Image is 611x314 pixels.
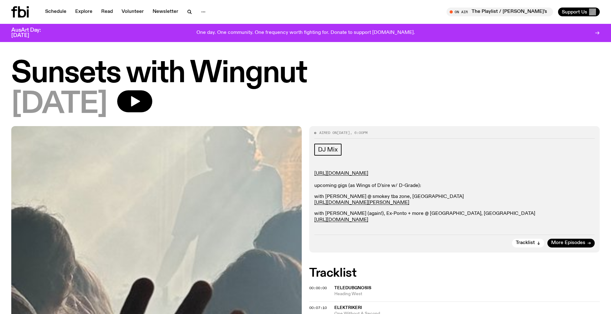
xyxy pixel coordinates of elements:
a: Schedule [41,8,70,16]
p: with [PERSON_NAME] @ smokey tba zone, [GEOGRAPHIC_DATA] [314,194,595,206]
button: 00:00:00 [309,286,327,290]
a: [URL][DOMAIN_NAME] [314,217,368,222]
a: Read [97,8,117,16]
span: Aired on [319,130,337,135]
span: Elektrikeri [334,306,362,310]
span: 00:00:00 [309,285,327,290]
span: 00:07:10 [309,305,327,310]
span: , 6:00pm [350,130,368,135]
a: Explore [71,8,96,16]
button: Support Us [558,8,600,16]
h1: Sunsets with Wingnut [11,60,600,88]
h3: AusArt Day: [DATE] [11,28,51,38]
a: [URL][DOMAIN_NAME] [314,171,368,176]
span: Teledubgnosis [334,286,371,290]
span: Heading West [334,291,600,297]
p: with [PERSON_NAME] (again!), Ex-Ponto + more @ [GEOGRAPHIC_DATA], [GEOGRAPHIC_DATA] [314,211,595,223]
a: DJ Mix [314,144,342,156]
a: More Episodes [547,239,595,247]
p: One day. One community. One frequency worth fighting for. Donate to support [DOMAIN_NAME]. [196,30,415,36]
span: [DATE] [11,90,107,119]
a: Newsletter [149,8,182,16]
span: Support Us [562,9,587,15]
a: [URL][DOMAIN_NAME][PERSON_NAME] [314,200,409,205]
button: On AirThe Playlist / [PERSON_NAME]'s Last Playlist :'( w/ [PERSON_NAME], [PERSON_NAME], [PERSON_N... [446,8,553,16]
span: DJ Mix [318,146,338,153]
h2: Tracklist [309,268,600,279]
a: Volunteer [118,8,148,16]
span: [DATE] [337,130,350,135]
span: More Episodes [551,241,585,245]
p: upcoming gigs (as Wings of D'sire w/ D-Grade): [314,171,595,189]
button: 00:07:10 [309,306,327,310]
button: Tracklist [512,239,544,247]
span: Tracklist [516,241,535,245]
